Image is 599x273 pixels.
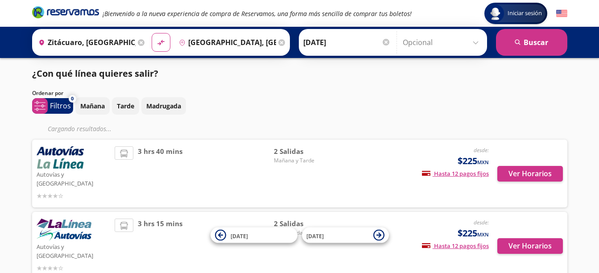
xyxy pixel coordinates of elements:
button: Ver Horarios [497,166,563,182]
button: [DATE] [211,227,297,243]
button: 0Filtros [32,98,73,114]
input: Opcional [403,31,483,54]
p: Ordenar por [32,89,63,97]
input: Elegir Fecha [303,31,391,54]
span: Iniciar sesión [504,9,545,18]
button: Tarde [112,97,139,115]
span: [DATE] [231,232,248,240]
span: 2 Salidas [274,219,336,229]
input: Buscar Destino [175,31,276,54]
img: Autovías y La Línea [37,146,84,169]
span: 3 hrs 40 mins [138,146,182,201]
p: Mañana [80,101,105,111]
span: $225 [458,154,489,168]
em: desde: [474,146,489,154]
button: English [556,8,567,19]
span: $225 [458,227,489,240]
input: Buscar Origen [35,31,136,54]
p: Filtros [50,100,71,111]
p: Autovías y [GEOGRAPHIC_DATA] [37,241,111,260]
small: MXN [477,159,489,165]
i: Brand Logo [32,5,99,19]
span: Mañana y Tarde [274,157,336,165]
p: Autovías y [GEOGRAPHIC_DATA] [37,169,111,188]
span: 0 [71,95,74,103]
span: Hasta 12 pagos fijos [422,242,489,250]
p: ¿Con qué línea quieres salir? [32,67,158,80]
button: Madrugada [141,97,186,115]
p: Tarde [117,101,134,111]
small: MXN [477,231,489,238]
em: desde: [474,219,489,226]
button: Ver Horarios [497,238,563,254]
button: Buscar [496,29,567,56]
span: 3 hrs 15 mins [138,219,182,273]
span: [DATE] [306,232,324,240]
span: 2 Salidas [274,146,336,157]
em: Cargando resultados ... [48,124,112,133]
p: Madrugada [146,101,181,111]
span: Hasta 12 pagos fijos [422,170,489,178]
em: ¡Bienvenido a la nueva experiencia de compra de Reservamos, una forma más sencilla de comprar tus... [103,9,412,18]
button: Mañana [75,97,110,115]
img: Autovías y La Línea [37,219,91,241]
a: Brand Logo [32,5,99,21]
button: [DATE] [302,227,389,243]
